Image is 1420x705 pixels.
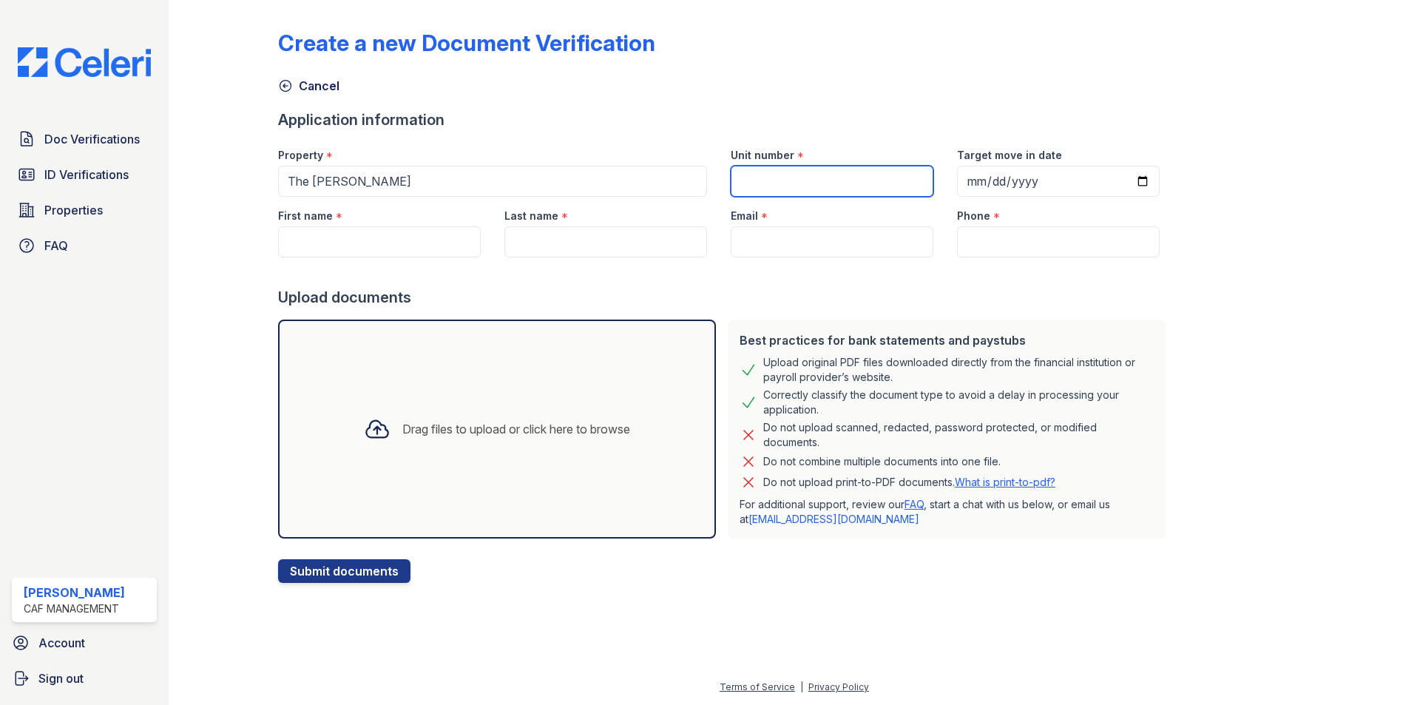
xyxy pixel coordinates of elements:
[6,664,163,693] a: Sign out
[6,628,163,658] a: Account
[38,669,84,687] span: Sign out
[957,148,1062,163] label: Target move in date
[504,209,558,223] label: Last name
[748,513,919,525] a: [EMAIL_ADDRESS][DOMAIN_NAME]
[957,209,990,223] label: Phone
[402,420,630,438] div: Drag files to upload or click here to browse
[278,109,1171,130] div: Application information
[278,77,339,95] a: Cancel
[731,209,758,223] label: Email
[12,231,157,260] a: FAQ
[763,355,1154,385] div: Upload original PDF files downloaded directly from the financial institution or payroll provider’...
[6,47,163,77] img: CE_Logo_Blue-a8612792a0a2168367f1c8372b55b34899dd931a85d93a1a3d3e32e68fde9ad4.png
[763,475,1055,490] p: Do not upload print-to-PDF documents.
[12,160,157,189] a: ID Verifications
[905,498,924,510] a: FAQ
[763,453,1001,470] div: Do not combine multiple documents into one file.
[955,476,1055,488] a: What is print-to-pdf?
[731,148,794,163] label: Unit number
[12,124,157,154] a: Doc Verifications
[800,681,803,692] div: |
[44,130,140,148] span: Doc Verifications
[740,331,1154,349] div: Best practices for bank statements and paystubs
[278,30,655,56] div: Create a new Document Verification
[763,420,1154,450] div: Do not upload scanned, redacted, password protected, or modified documents.
[12,195,157,225] a: Properties
[720,681,795,692] a: Terms of Service
[38,634,85,652] span: Account
[24,584,125,601] div: [PERSON_NAME]
[44,237,68,254] span: FAQ
[808,681,869,692] a: Privacy Policy
[278,287,1171,308] div: Upload documents
[278,148,323,163] label: Property
[278,209,333,223] label: First name
[24,601,125,616] div: CAF Management
[44,201,103,219] span: Properties
[763,388,1154,417] div: Correctly classify the document type to avoid a delay in processing your application.
[740,497,1154,527] p: For additional support, review our , start a chat with us below, or email us at
[44,166,129,183] span: ID Verifications
[278,559,410,583] button: Submit documents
